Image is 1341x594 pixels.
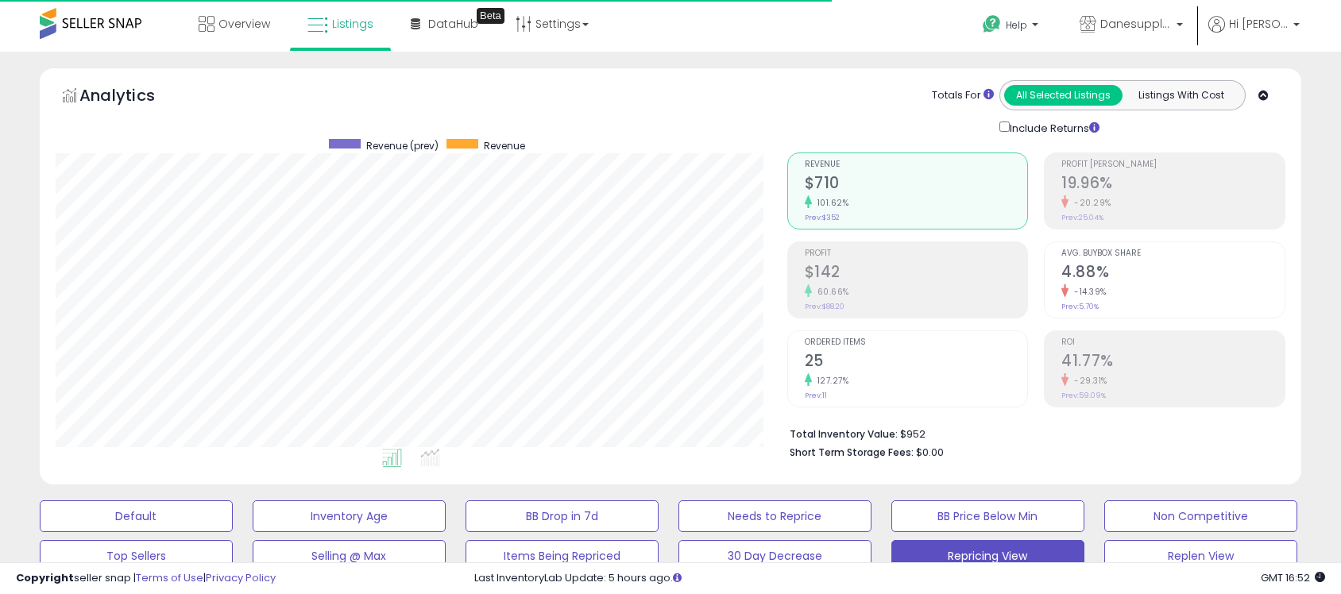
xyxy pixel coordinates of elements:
[1061,160,1285,169] span: Profit [PERSON_NAME]
[16,570,74,585] strong: Copyright
[79,84,186,110] h5: Analytics
[1006,18,1027,32] span: Help
[812,286,849,298] small: 60.66%
[805,160,1028,169] span: Revenue
[1261,570,1325,585] span: 2025-08-15 16:52 GMT
[366,139,439,152] span: Revenue (prev)
[1069,286,1107,298] small: -14.39%
[1069,375,1107,387] small: -29.31%
[790,445,914,459] b: Short Term Storage Fees:
[466,540,659,572] button: Items Being Repriced
[1229,16,1289,32] span: Hi [PERSON_NAME]
[1061,391,1106,400] small: Prev: 59.09%
[805,302,844,311] small: Prev: $88.20
[805,338,1028,347] span: Ordered Items
[1061,249,1285,258] span: Avg. Buybox Share
[206,570,276,585] a: Privacy Policy
[1061,352,1285,373] h2: 41.77%
[1004,85,1123,106] button: All Selected Listings
[218,16,270,32] span: Overview
[987,118,1119,137] div: Include Returns
[891,500,1084,532] button: BB Price Below Min
[805,213,840,222] small: Prev: $352
[805,391,827,400] small: Prev: 11
[253,540,446,572] button: Selling @ Max
[805,174,1028,195] h2: $710
[1208,16,1300,52] a: Hi [PERSON_NAME]
[1104,540,1297,572] button: Replen View
[982,14,1002,34] i: Get Help
[466,500,659,532] button: BB Drop in 7d
[678,540,871,572] button: 30 Day Decrease
[1104,500,1297,532] button: Non Competitive
[812,375,849,387] small: 127.27%
[1061,263,1285,284] h2: 4.88%
[253,500,446,532] button: Inventory Age
[136,570,203,585] a: Terms of Use
[1061,213,1103,222] small: Prev: 25.04%
[1069,197,1111,209] small: -20.29%
[812,197,849,209] small: 101.62%
[932,88,994,103] div: Totals For
[678,500,871,532] button: Needs to Reprice
[477,8,504,24] div: Tooltip anchor
[805,249,1028,258] span: Profit
[332,16,373,32] span: Listings
[916,445,944,460] span: $0.00
[790,423,1274,442] li: $952
[891,540,1084,572] button: Repricing View
[1061,338,1285,347] span: ROI
[16,571,276,586] div: seller snap | |
[474,571,1325,586] div: Last InventoryLab Update: 5 hours ago.
[428,16,478,32] span: DataHub
[805,352,1028,373] h2: 25
[1122,85,1240,106] button: Listings With Cost
[805,263,1028,284] h2: $142
[40,540,233,572] button: Top Sellers
[1061,302,1099,311] small: Prev: 5.70%
[790,427,898,441] b: Total Inventory Value:
[40,500,233,532] button: Default
[970,2,1054,52] a: Help
[1061,174,1285,195] h2: 19.96%
[1100,16,1172,32] span: Danesupplyco
[484,139,525,152] span: Revenue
